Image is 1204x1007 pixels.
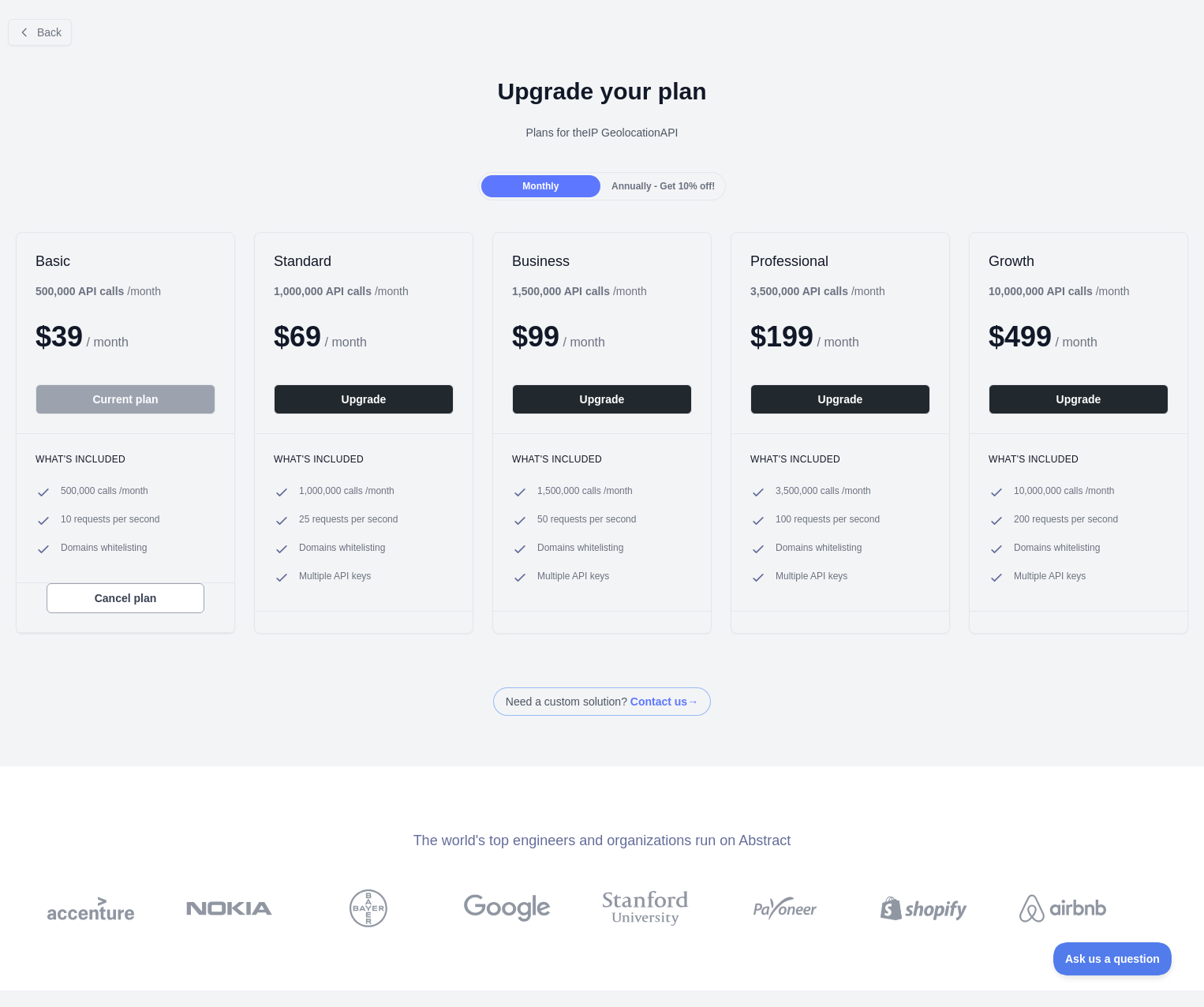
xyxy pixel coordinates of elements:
[989,285,1093,298] b: 10,000,000 API calls
[1053,942,1172,975] iframe: Toggle Customer Support
[750,285,848,298] b: 3,500,000 API calls
[512,283,647,299] div: / month
[750,252,930,271] h2: Professional
[989,283,1130,299] div: / month
[512,252,692,271] h2: Business
[750,283,885,299] div: / month
[512,285,610,298] b: 1,500,000 API calls
[274,252,454,271] h2: Standard
[989,252,1168,271] h2: Growth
